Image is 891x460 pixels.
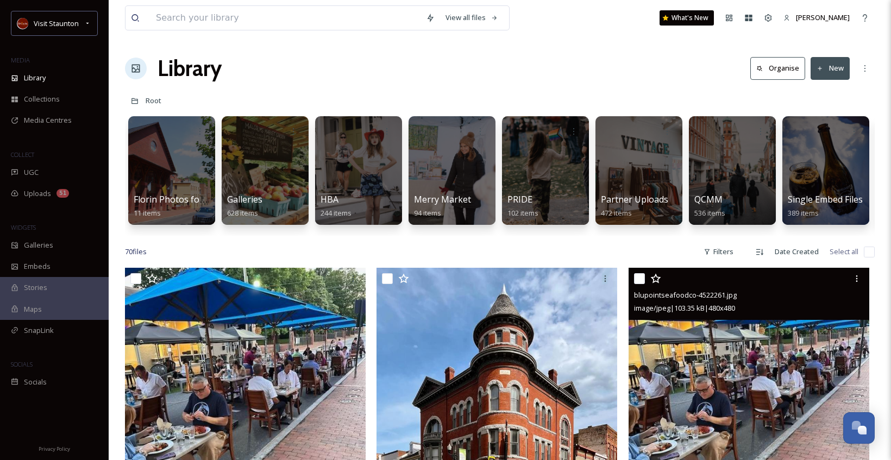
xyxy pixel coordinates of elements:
[146,94,161,107] a: Root
[830,247,858,257] span: Select all
[750,57,805,79] button: Organise
[227,194,262,218] a: Galleries628 items
[811,57,850,79] button: New
[227,208,258,218] span: 628 items
[24,167,39,178] span: UGC
[24,115,72,125] span: Media Centres
[39,445,70,452] span: Privacy Policy
[750,57,811,79] a: Organise
[321,208,352,218] span: 244 items
[414,208,441,218] span: 94 items
[694,194,725,218] a: QCMM536 items
[11,223,36,231] span: WIDGETS
[414,194,471,218] a: Merry Market94 items
[634,303,735,313] span: image/jpeg | 103.35 kB | 480 x 480
[11,150,34,159] span: COLLECT
[698,241,739,262] div: Filters
[24,377,47,387] span: Socials
[507,194,538,218] a: PRIDE102 items
[788,208,819,218] span: 389 items
[24,240,53,250] span: Galleries
[134,193,290,205] span: Florin Photos for Staunton CVB usage
[321,194,352,218] a: HBA244 items
[227,193,262,205] span: Galleries
[146,96,161,105] span: Root
[57,189,69,198] div: 51
[634,290,737,300] span: blupointseafoodco-4522261.jpg
[39,442,70,455] a: Privacy Policy
[843,412,875,444] button: Open Chat
[660,10,714,26] a: What's New
[507,193,532,205] span: PRIDE
[24,94,60,104] span: Collections
[24,304,42,314] span: Maps
[694,193,723,205] span: QCMM
[11,360,33,368] span: SOCIALS
[601,193,668,205] span: Partner Uploads
[158,52,222,85] a: Library
[788,194,863,218] a: Single Embed Files389 items
[150,6,421,30] input: Search your library
[17,18,28,29] img: images.png
[134,194,290,218] a: Florin Photos for Staunton CVB usage11 items
[24,282,47,293] span: Stories
[440,7,504,28] a: View all files
[125,247,147,257] span: 70 file s
[24,188,51,199] span: Uploads
[24,325,54,336] span: SnapLink
[601,194,668,218] a: Partner Uploads472 items
[321,193,338,205] span: HBA
[788,193,863,205] span: Single Embed Files
[414,193,471,205] span: Merry Market
[34,18,79,28] span: Visit Staunton
[694,208,725,218] span: 536 items
[601,208,632,218] span: 472 items
[796,12,850,22] span: [PERSON_NAME]
[11,56,30,64] span: MEDIA
[507,208,538,218] span: 102 items
[24,73,46,83] span: Library
[24,261,51,272] span: Embeds
[769,241,824,262] div: Date Created
[134,208,161,218] span: 11 items
[778,7,855,28] a: [PERSON_NAME]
